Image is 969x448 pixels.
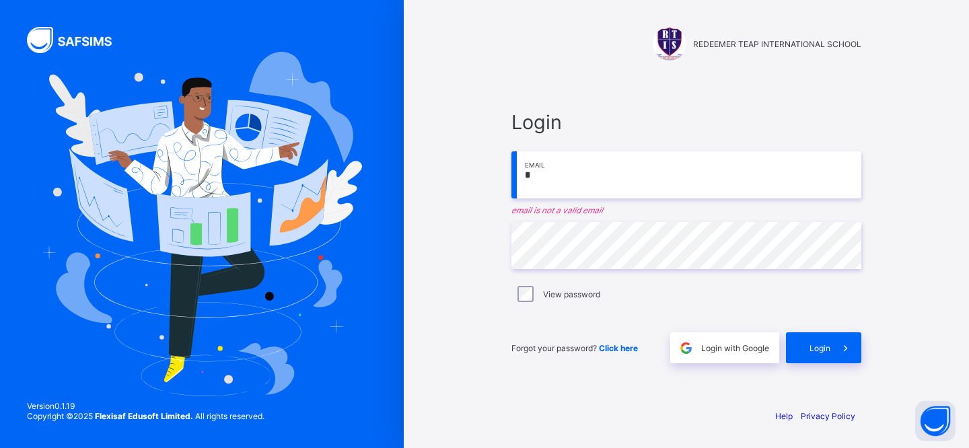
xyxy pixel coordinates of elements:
img: google.396cfc9801f0270233282035f929180a.svg [678,340,694,356]
label: View password [543,289,600,299]
span: Login [511,110,861,134]
span: Forgot your password? [511,343,638,353]
button: Open asap [915,401,956,441]
img: SAFSIMS Logo [27,27,128,53]
a: Privacy Policy [801,411,855,421]
span: Version 0.1.19 [27,401,264,411]
span: Copyright © 2025 All rights reserved. [27,411,264,421]
a: Help [775,411,793,421]
span: Login with Google [701,343,769,353]
strong: Flexisaf Edusoft Limited. [95,411,193,421]
span: REDEEMER TEAP INTERNATIONAL SCHOOL [693,39,861,49]
img: Hero Image [42,52,362,396]
em: email is not a valid email [511,205,861,215]
span: Login [810,343,830,353]
a: Click here [599,343,638,353]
